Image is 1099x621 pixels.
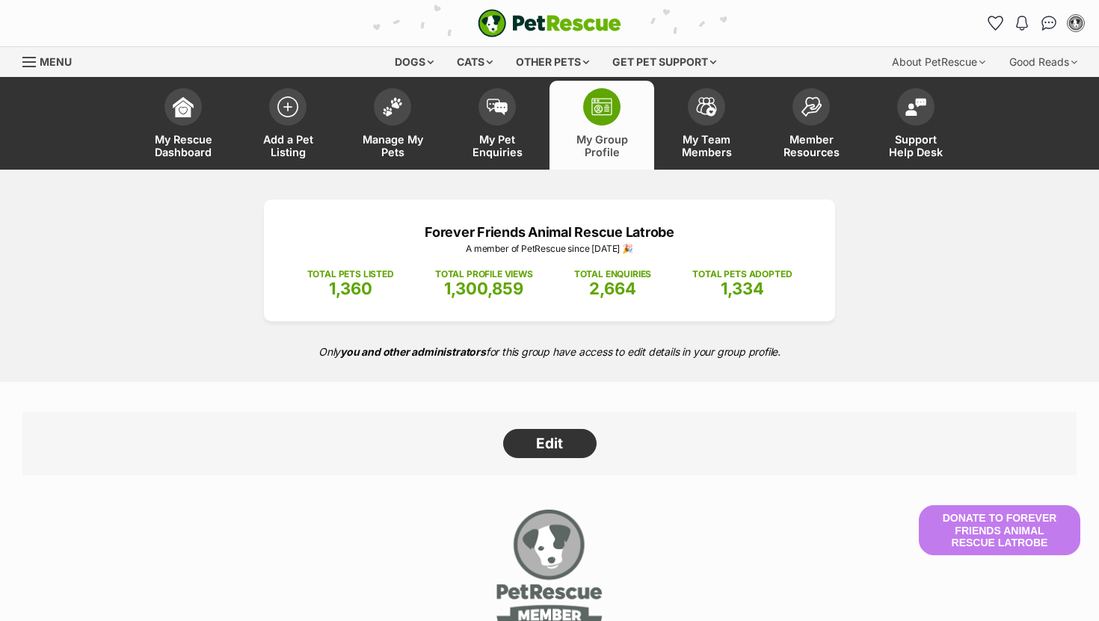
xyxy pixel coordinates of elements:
p: Forever Friends Animal Rescue Latrobe [286,222,813,242]
span: 1,334 [721,279,764,298]
img: manage-my-pets-icon-02211641906a0b7f246fdf0571729dbe1e7629f14944591b6c1af311fb30b64b.svg [382,97,403,117]
img: add-pet-listing-icon-0afa8454b4691262ce3f59096e99ab1cd57d4a30225e0717b998d2c9b9846f56.svg [277,96,298,117]
p: TOTAL PETS LISTED [307,268,394,281]
img: pet-enquiries-icon-7e3ad2cf08bfb03b45e93fb7055b45f3efa6380592205ae92323e6603595dc1f.svg [487,99,508,115]
img: Aimee Paltridge profile pic [1068,16,1083,31]
a: My Pet Enquiries [445,81,549,170]
a: Support Help Desk [863,81,968,170]
img: chat-41dd97257d64d25036548639549fe6c8038ab92f7586957e7f3b1b290dea8141.svg [1041,16,1057,31]
img: team-members-icon-5396bd8760b3fe7c0b43da4ab00e1e3bb1a5d9ba89233759b79545d2d3fc5d0d.svg [696,97,717,117]
a: Edit [503,429,597,459]
div: Cats [446,47,503,77]
span: My Rescue Dashboard [150,133,217,158]
a: My Rescue Dashboard [131,81,235,170]
span: Menu [40,55,72,68]
a: Manage My Pets [340,81,445,170]
a: Menu [22,47,82,74]
img: notifications-46538b983faf8c2785f20acdc204bb7945ddae34d4c08c2a6579f10ce5e182be.svg [1016,16,1028,31]
strong: you and other administrators [340,345,486,358]
div: Dogs [384,47,444,77]
a: Conversations [1037,11,1061,35]
a: My Group Profile [549,81,654,170]
img: logo-e224e6f780fb5917bec1dbf3a21bbac754714ae5b6737aabdf751b685950b380.svg [478,9,621,37]
span: My Group Profile [568,133,635,158]
span: My Team Members [673,133,740,158]
ul: Account quick links [983,11,1088,35]
span: Member Resources [778,133,845,158]
a: PetRescue [478,9,621,37]
span: 1,300,859 [444,279,523,298]
a: Favourites [983,11,1007,35]
img: dashboard-icon-eb2f2d2d3e046f16d808141f083e7271f6b2e854fb5c12c21221c1fb7104beca.svg [173,96,194,117]
span: 1,360 [329,279,372,298]
span: My Pet Enquiries [464,133,531,158]
div: About PetRescue [881,47,996,77]
div: Other pets [505,47,600,77]
img: member-resources-icon-8e73f808a243e03378d46382f2149f9095a855e16c252ad45f914b54edf8863c.svg [801,96,822,117]
div: Get pet support [602,47,727,77]
div: Good Reads [999,47,1088,77]
a: My Team Members [654,81,759,170]
span: Support Help Desk [882,133,949,158]
button: Notifications [1010,11,1034,35]
img: help-desk-icon-fdf02630f3aa405de69fd3d07c3f3aa587a6932b1a1747fa1d2bba05be0121f9.svg [905,98,926,116]
p: A member of PetRescue since [DATE] 🎉 [286,242,813,256]
p: TOTAL ENQUIRIES [574,268,651,281]
span: Add a Pet Listing [254,133,321,158]
p: TOTAL PETS ADOPTED [692,268,792,281]
img: group-profile-icon-3fa3cf56718a62981997c0bc7e787c4b2cf8bcc04b72c1350f741eb67cf2f40e.svg [591,98,612,116]
span: 2,664 [589,279,636,298]
p: TOTAL PROFILE VIEWS [435,268,533,281]
a: Add a Pet Listing [235,81,340,170]
button: My account [1064,11,1088,35]
a: Member Resources [759,81,863,170]
button: Donate to Forever Friends Animal Rescue Latrobe [919,505,1080,554]
span: Manage My Pets [359,133,426,158]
